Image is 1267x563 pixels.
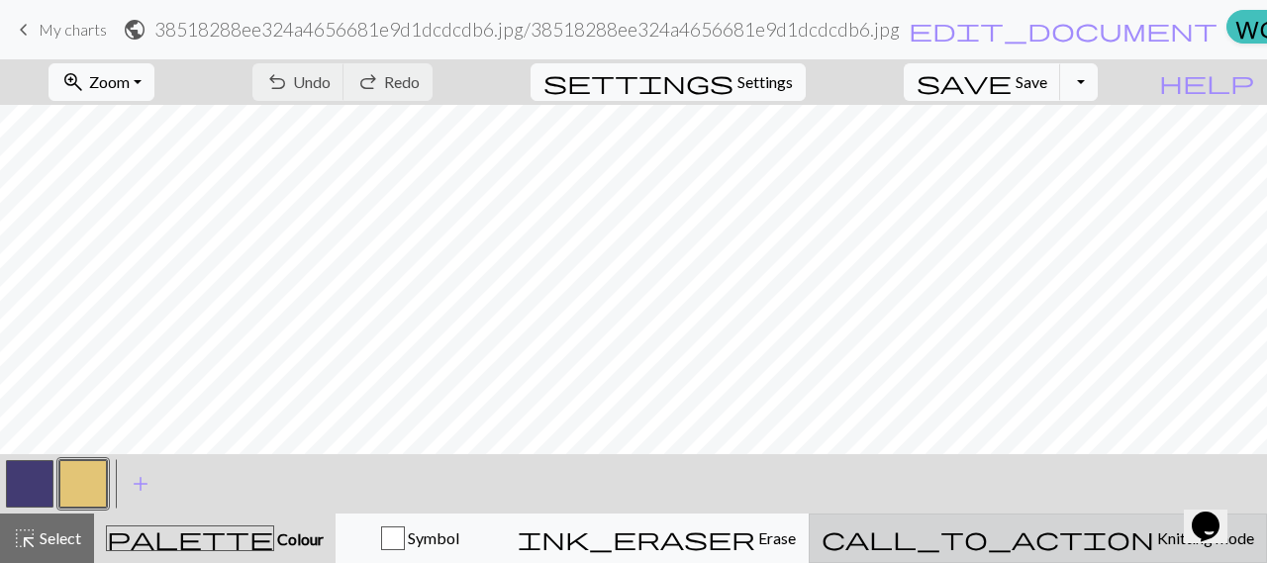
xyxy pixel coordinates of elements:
span: highlight_alt [13,524,37,552]
span: public [123,16,146,44]
span: Knitting mode [1154,528,1254,547]
button: Symbol [336,514,505,563]
iframe: chat widget [1184,484,1247,543]
span: Erase [755,528,796,547]
button: Save [904,63,1061,101]
span: ink_eraser [518,524,755,552]
span: Symbol [405,528,459,547]
a: My charts [12,13,107,47]
button: Colour [94,514,336,563]
span: add [129,470,152,498]
span: Select [37,528,81,547]
span: Settings [737,70,793,94]
span: zoom_in [61,68,85,96]
span: Zoom [89,72,130,91]
span: edit_document [909,16,1218,44]
span: call_to_action [822,524,1154,552]
button: SettingsSettings [531,63,806,101]
button: Knitting mode [809,514,1267,563]
span: help [1159,68,1254,96]
span: palette [107,524,273,552]
button: Erase [505,514,809,563]
button: Zoom [49,63,154,101]
span: settings [543,68,733,96]
h2: 38518288ee324a4656681e9d1dcdcdb6.jpg / 38518288ee324a4656681e9d1dcdcdb6.jpg [154,18,900,41]
span: Colour [274,529,324,548]
span: keyboard_arrow_left [12,16,36,44]
span: save [917,68,1012,96]
i: Settings [543,70,733,94]
span: My charts [39,20,107,39]
span: Save [1016,72,1047,91]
